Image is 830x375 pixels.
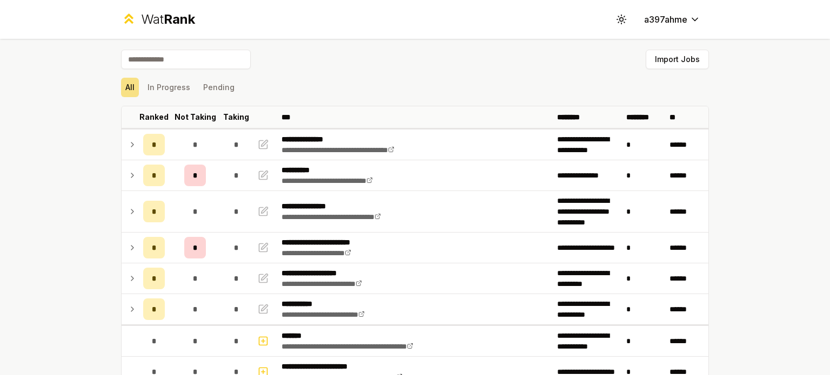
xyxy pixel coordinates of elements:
[141,11,195,28] div: Wat
[644,13,687,26] span: a397ahme
[646,50,709,69] button: Import Jobs
[143,78,195,97] button: In Progress
[635,10,709,29] button: a397ahme
[164,11,195,27] span: Rank
[223,112,249,122] p: Taking
[121,11,195,28] a: WatRank
[199,78,239,97] button: Pending
[139,112,169,122] p: Ranked
[121,78,139,97] button: All
[175,112,216,122] p: Not Taking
